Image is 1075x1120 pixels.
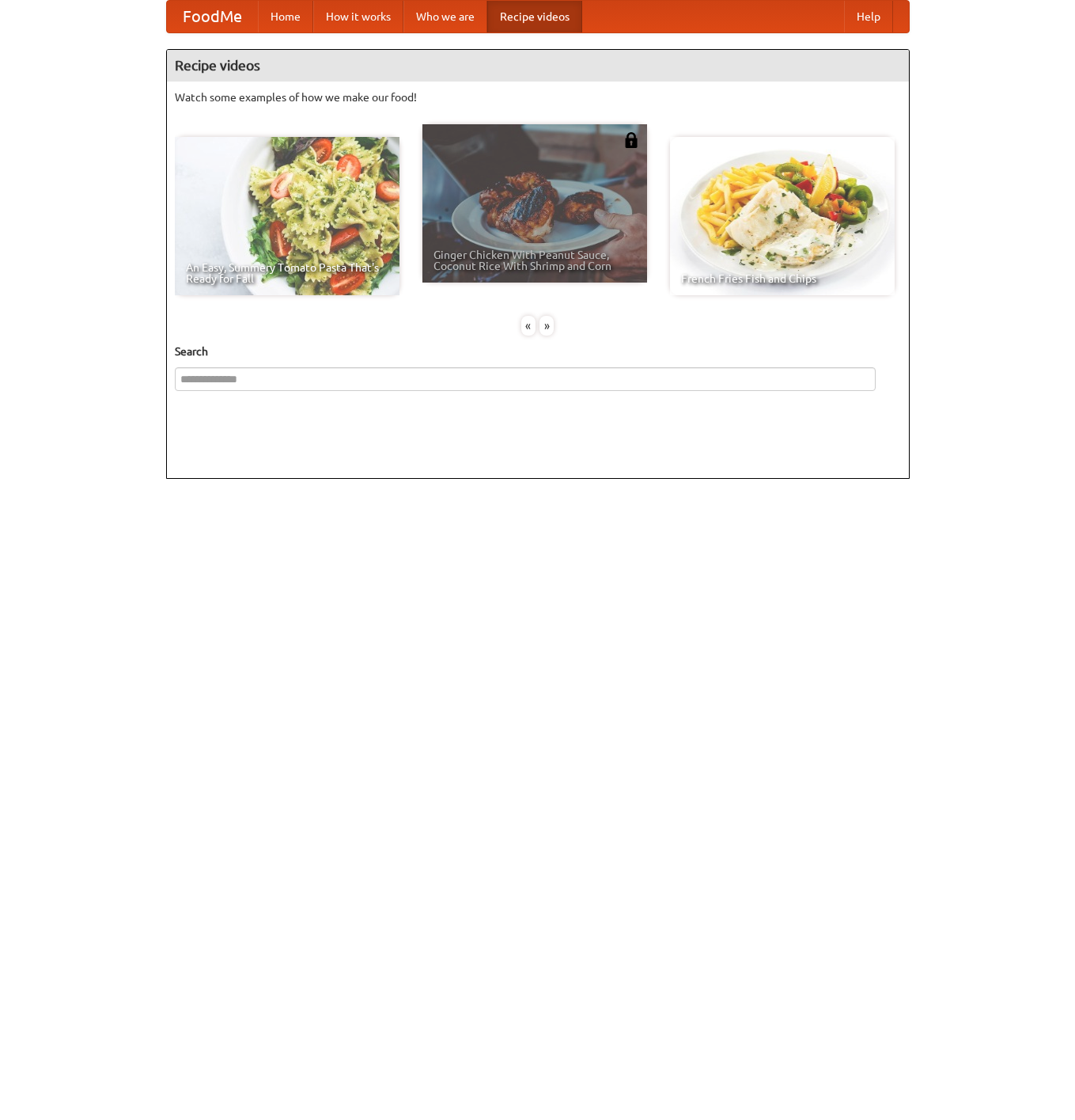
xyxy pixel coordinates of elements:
p: Watch some examples of how we make our food! [175,89,901,105]
a: Recipe videos [487,1,582,32]
span: French Fries Fish and Chips [681,273,884,284]
span: An Easy, Summery Tomato Pasta That's Ready for Fall [186,262,388,284]
img: 483408.png [623,132,639,148]
a: French Fries Fish and Chips [670,137,895,295]
div: » [539,316,554,336]
a: Help [844,1,893,32]
h5: Search [175,344,901,359]
a: Home [258,1,313,32]
a: FoodMe [167,1,258,32]
h4: Recipe videos [167,50,909,82]
a: An Easy, Summery Tomato Pasta That's Ready for Fall [175,137,399,295]
div: « [521,316,536,336]
a: Who we are [403,1,487,32]
a: How it works [313,1,403,32]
